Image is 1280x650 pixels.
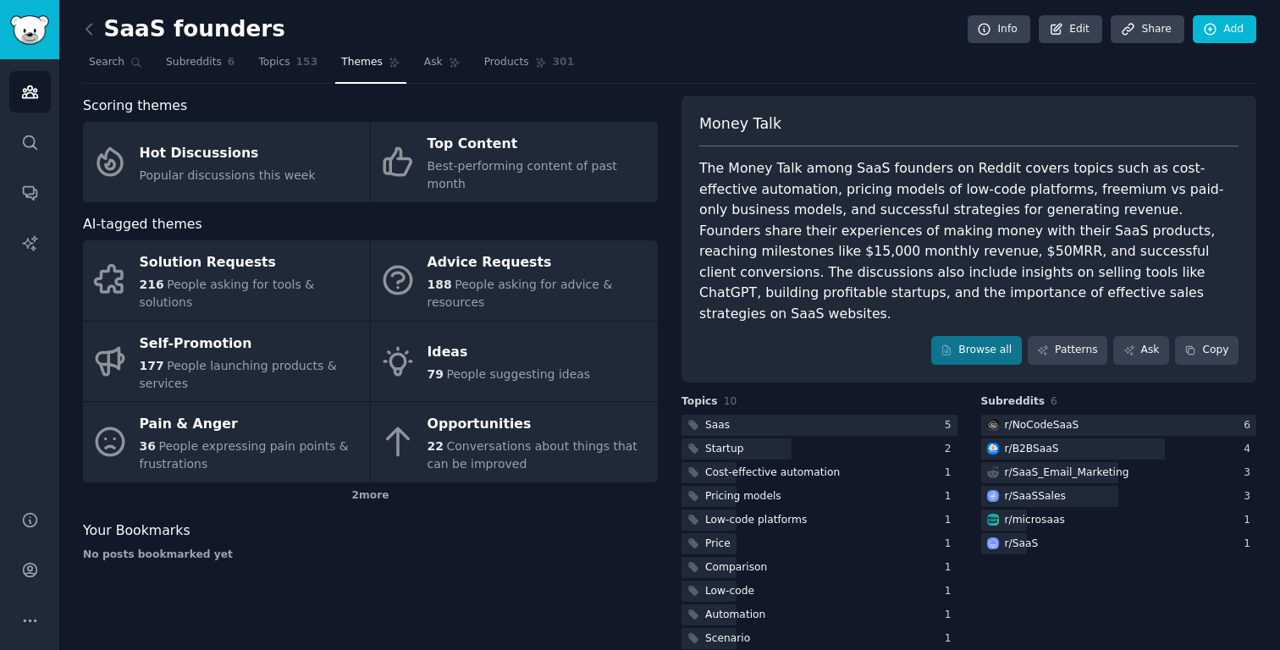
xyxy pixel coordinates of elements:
[705,442,743,457] div: Startup
[83,548,658,563] div: No posts bookmarked yet
[446,367,590,381] span: People suggesting ideas
[1193,15,1256,44] a: Add
[705,560,767,576] div: Comparison
[681,394,718,410] span: Topics
[258,55,290,70] span: Topics
[945,442,957,457] div: 2
[83,402,370,482] a: Pain & Anger36People expressing pain points & frustrations
[484,55,529,70] span: Products
[987,514,999,526] img: microsaas
[705,608,765,623] div: Automation
[140,359,164,372] span: 177
[10,15,49,45] img: GummySearch logo
[553,55,575,70] span: 301
[945,560,957,576] div: 1
[945,513,957,528] div: 1
[945,584,957,599] div: 1
[428,250,649,277] div: Advice Requests
[681,462,957,483] a: Cost-effective automation1
[981,462,1257,483] a: r/SaaS_Email_Marketing3
[987,443,999,454] img: B2BSaaS
[981,533,1257,554] a: SaaSr/SaaS1
[987,537,999,549] img: SaaS
[335,49,406,84] a: Themes
[428,411,649,438] div: Opportunities
[160,49,240,84] a: Subreddits6
[945,631,957,647] div: 1
[1244,418,1256,433] div: 6
[341,55,383,70] span: Themes
[1028,336,1107,365] a: Patterns
[418,49,466,84] a: Ask
[681,438,957,460] a: Startup2
[1005,465,1129,481] div: r/ SaaS_Email_Marketing
[371,122,658,202] a: Top ContentBest-performing content of past month
[681,510,957,531] a: Low-code platforms1
[428,159,617,190] span: Best-performing content of past month
[681,604,957,625] a: Automation1
[83,521,190,542] span: Your Bookmarks
[705,631,750,647] div: Scenario
[140,439,349,471] span: People expressing pain points & frustrations
[1051,395,1057,407] span: 6
[699,113,781,135] span: Money Talk
[681,533,957,554] a: Price1
[371,240,658,321] a: Advice Requests188People asking for advice & resources
[968,15,1030,44] a: Info
[1039,15,1102,44] a: Edit
[1244,489,1256,504] div: 3
[83,214,202,235] span: AI-tagged themes
[83,49,148,84] a: Search
[296,55,318,70] span: 153
[428,131,649,158] div: Top Content
[945,489,957,504] div: 1
[1005,442,1059,457] div: r/ B2BSaaS
[140,330,361,357] div: Self-Promotion
[83,322,370,402] a: Self-Promotion177People launching products & services
[83,240,370,321] a: Solution Requests216People asking for tools & solutions
[1244,442,1256,457] div: 4
[705,465,840,481] div: Cost-effective automation
[945,418,957,433] div: 5
[140,250,361,277] div: Solution Requests
[371,322,658,402] a: Ideas79People suggesting ideas
[1005,489,1066,504] div: r/ SaaSSales
[140,411,361,438] div: Pain & Anger
[140,140,316,167] div: Hot Discussions
[166,55,222,70] span: Subreddits
[931,336,1022,365] a: Browse all
[140,439,156,453] span: 36
[981,486,1257,507] a: SaaSSalesr/SaaSSales3
[428,278,613,309] span: People asking for advice & resources
[705,537,731,552] div: Price
[945,608,957,623] div: 1
[705,489,781,504] div: Pricing models
[945,465,957,481] div: 1
[428,339,591,366] div: Ideas
[252,49,323,84] a: Topics153
[140,168,316,182] span: Popular discussions this week
[681,486,957,507] a: Pricing models1
[981,415,1257,436] a: NoCodeSaaSr/NoCodeSaaS6
[681,557,957,578] a: Comparison1
[428,367,444,381] span: 79
[681,581,957,602] a: Low-code1
[424,55,443,70] span: Ask
[1005,513,1065,528] div: r/ microsaas
[987,419,999,431] img: NoCodeSaaS
[705,418,730,433] div: Saas
[699,158,1239,324] div: The Money Talk among SaaS founders on Reddit covers topics such as cost-effective automation, pri...
[83,482,658,510] div: 2 more
[428,278,452,291] span: 188
[140,278,315,309] span: People asking for tools & solutions
[428,439,444,453] span: 22
[140,278,164,291] span: 216
[83,122,370,202] a: Hot DiscussionsPopular discussions this week
[981,438,1257,460] a: B2BSaaSr/B2BSaaS4
[1113,336,1169,365] a: Ask
[1175,336,1239,365] button: Copy
[981,510,1257,531] a: microsaasr/microsaas1
[1244,465,1256,481] div: 3
[705,513,807,528] div: Low-code platforms
[1005,537,1039,552] div: r/ SaaS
